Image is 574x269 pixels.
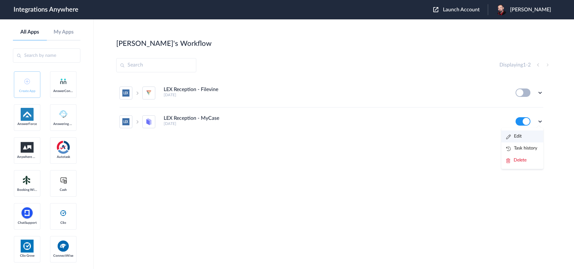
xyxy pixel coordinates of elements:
img: add-icon.svg [24,78,30,84]
span: Create App [17,89,37,93]
h5: [DATE] [164,93,507,97]
span: Anywhere Works [17,155,37,159]
span: Launch Account [443,7,480,12]
span: Clio Grow [17,254,37,258]
img: headshot.png [496,4,507,15]
input: Search [116,58,196,72]
h1: Integrations Anywhere [14,6,78,14]
img: connectwise.png [57,240,70,252]
img: aww.png [21,142,34,153]
img: clio-logo.svg [59,209,67,217]
h4: Displaying - [499,62,531,68]
h5: [DATE] [164,121,507,126]
img: Setmore_Logo.svg [21,174,34,186]
img: cash-logo.svg [59,176,67,184]
span: Autotask [53,155,73,159]
span: Booking Widget [17,188,37,192]
h4: LEX Reception - Filevine [164,87,218,93]
h4: LEX Reception - MyCase [164,115,219,121]
a: Task history [506,146,537,150]
span: ConnectWise [53,254,73,258]
img: Answering_service.png [57,108,70,121]
span: Answering Service [53,122,73,126]
span: 2 [528,62,531,67]
span: 1 [523,62,526,67]
span: Cash [53,188,73,192]
img: chatsupport-icon.svg [21,207,34,220]
a: My Apps [47,29,81,35]
input: Search by name [13,48,80,63]
span: AnswerForce [17,122,37,126]
span: ChatSupport [17,221,37,225]
a: Edit [506,134,522,139]
img: Clio.jpg [21,240,34,253]
img: answerconnect-logo.svg [59,78,67,85]
span: [PERSON_NAME] [510,7,551,13]
img: af-app-logo.svg [21,108,34,121]
h2: [PERSON_NAME]'s Workflow [116,39,211,48]
img: launch-acct-icon.svg [433,7,438,12]
span: Clio [53,221,73,225]
span: Delete [514,158,527,162]
a: All Apps [13,29,47,35]
button: Launch Account [433,7,488,13]
img: autotask.png [57,141,70,154]
span: AnswerConnect [53,89,73,93]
